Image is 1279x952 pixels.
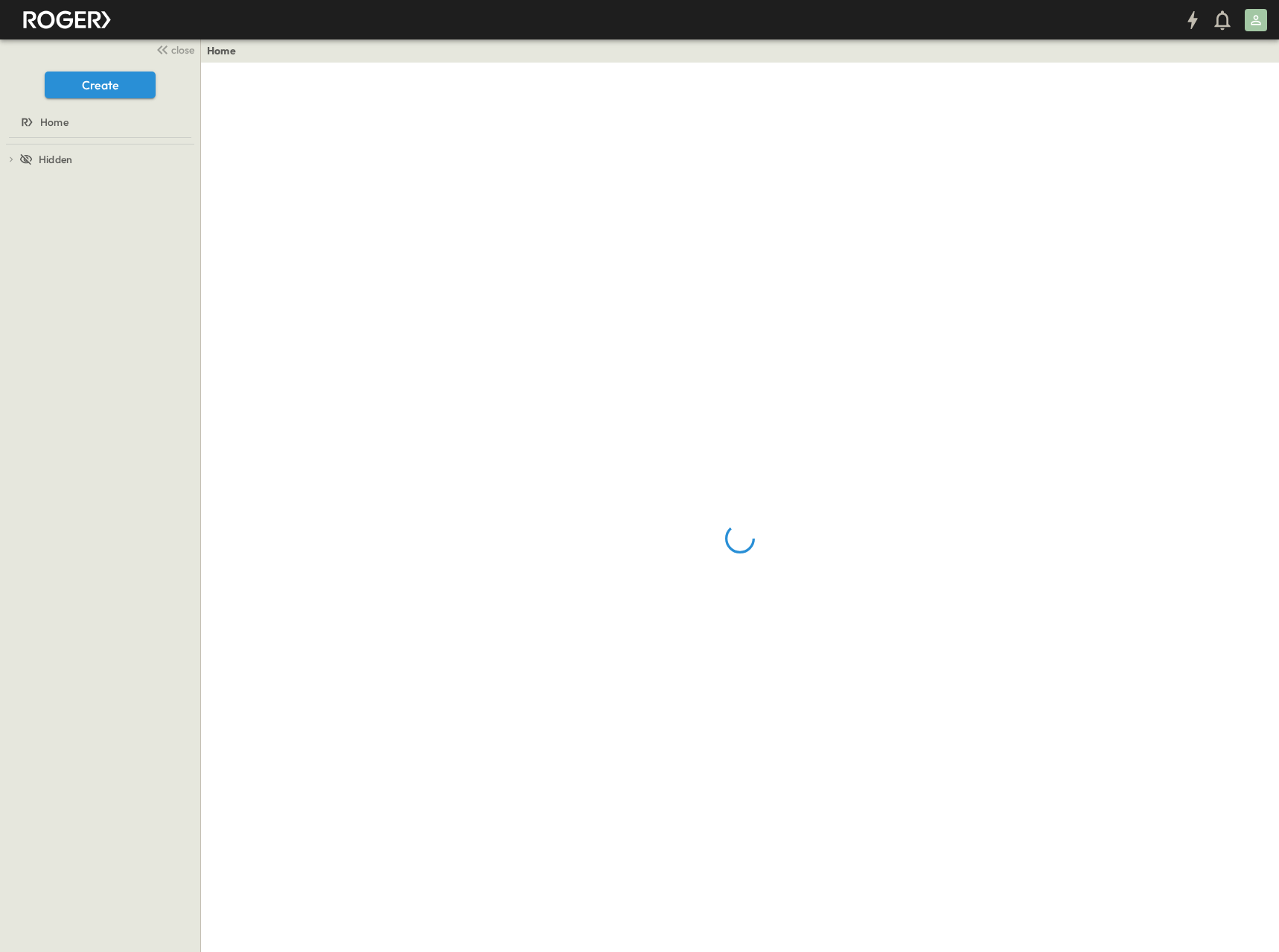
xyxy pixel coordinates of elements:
a: Home [3,112,194,133]
span: Hidden [39,152,72,167]
a: Home [207,43,236,58]
button: close [150,39,197,60]
nav: breadcrumbs [207,43,245,58]
span: Home [40,115,68,130]
button: Create [45,72,156,98]
span: close [171,42,194,57]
